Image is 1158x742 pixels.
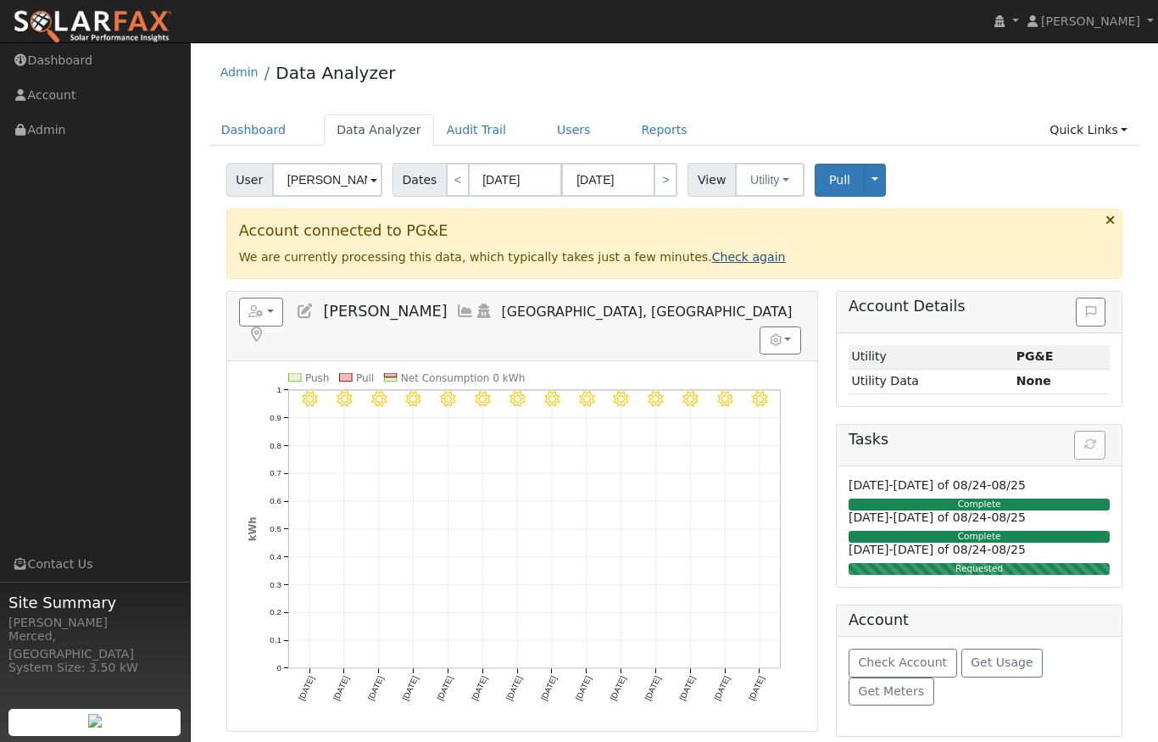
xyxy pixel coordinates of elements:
[270,413,281,422] text: 0.9
[356,372,374,384] text: Pull
[613,391,628,406] i: 8/23 - MostlyClear
[544,114,604,146] a: Users
[849,543,1110,557] h6: [DATE]-[DATE] of 08/24-08/25
[654,163,677,197] a: >
[961,649,1044,678] button: Get Usage
[971,656,1033,669] span: Get Usage
[270,524,281,533] text: 0.5
[276,63,395,83] a: Data Analyzer
[400,675,420,702] text: [DATE]
[747,675,766,702] text: [DATE]
[276,385,281,394] text: 1
[712,250,786,264] a: Check again
[239,222,1111,240] h3: Account connected to PG&E
[270,552,281,561] text: 0.4
[400,372,525,384] text: Net Consumption 0 kWh
[643,675,662,702] text: [DATE]
[226,163,273,197] span: User
[475,303,493,320] a: Login As (last Never)
[270,441,281,450] text: 0.8
[608,675,627,702] text: [DATE]
[752,391,767,406] i: 8/27 - MostlyClear
[8,591,181,614] span: Site Summary
[573,675,593,702] text: [DATE]
[504,675,524,702] text: [DATE]
[226,209,1123,278] div: We are currently processing this data, which typically takes just a few minutes.
[648,391,663,406] i: 8/24 - MostlyClear
[849,649,957,678] button: Check Account
[470,675,489,702] text: [DATE]
[1016,374,1051,388] strong: None
[276,663,281,672] text: 0
[302,391,317,406] i: 8/14 - Clear
[475,391,490,406] i: 8/19 - Clear
[682,391,698,406] i: 8/25 - MostlyClear
[849,510,1110,525] h6: [DATE]-[DATE] of 08/24-08/25
[502,304,793,320] span: [GEOGRAPHIC_DATA], [GEOGRAPHIC_DATA]
[717,391,732,406] i: 8/26 - MostlyClear
[849,611,909,628] h5: Account
[440,391,455,406] i: 8/18 - Clear
[8,659,181,677] div: System Size: 3.50 kW
[220,65,259,79] a: Admin
[297,675,316,702] text: [DATE]
[272,163,382,197] input: Select a User
[1016,349,1054,363] strong: ID: 17233363, authorized: 08/28/25
[331,675,350,702] text: [DATE]
[1076,298,1105,326] button: Issue History
[815,164,865,197] button: Pull
[629,114,700,146] a: Reports
[270,469,281,478] text: 0.7
[323,303,447,320] span: [PERSON_NAME]
[435,675,454,702] text: [DATE]
[544,391,560,406] i: 8/21 - MostlyClear
[405,391,420,406] i: 8/17 - Clear
[578,391,593,406] i: 8/22 - MostlyClear
[370,391,386,406] i: 8/16 - Clear
[1041,14,1140,28] span: [PERSON_NAME]
[1037,114,1140,146] a: Quick Links
[456,303,475,320] a: Multi-Series Graph
[270,635,281,644] text: 0.1
[858,684,924,698] span: Get Meters
[392,163,447,197] span: Dates
[270,608,281,617] text: 0.2
[209,114,299,146] a: Dashboard
[849,499,1110,510] div: Complete
[849,678,934,706] button: Get Meters
[849,563,1110,575] div: Requested
[688,163,736,197] span: View
[336,391,351,406] i: 8/15 - Clear
[849,531,1110,543] div: Complete
[305,372,330,384] text: Push
[296,303,315,320] a: Edit User (36267)
[735,163,804,197] button: Utility
[509,391,525,406] i: 8/20 - Clear
[270,496,281,505] text: 0.6
[849,298,1110,315] h5: Account Details
[849,369,1013,393] td: Utility Data
[13,9,172,45] img: SolarFax
[446,163,470,197] a: <
[849,345,1013,370] td: Utility
[248,326,266,343] a: Map
[849,431,1110,449] h5: Tasks
[849,478,1110,493] h6: [DATE]-[DATE] of 08/24-08/25
[677,675,697,702] text: [DATE]
[246,517,258,542] text: kWh
[8,628,181,663] div: Merced, [GEOGRAPHIC_DATA]
[8,614,181,632] div: [PERSON_NAME]
[712,675,732,702] text: [DATE]
[270,580,281,589] text: 0.3
[829,173,850,187] span: Pull
[539,675,559,702] text: [DATE]
[858,656,947,669] span: Check Account
[365,675,385,702] text: [DATE]
[324,114,434,146] a: Data Analyzer
[88,714,102,728] img: retrieve
[434,114,519,146] a: Audit Trail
